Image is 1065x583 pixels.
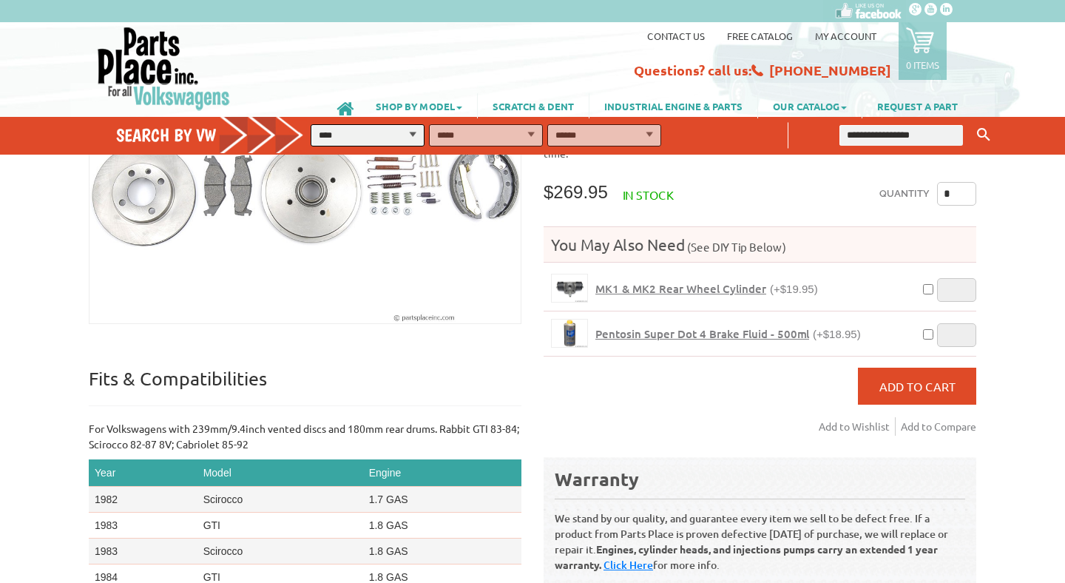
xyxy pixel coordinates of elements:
[555,467,965,491] div: Warranty
[770,283,818,295] span: (+$19.95)
[858,368,976,405] button: Add to Cart
[758,93,862,118] a: OUR CATALOG
[544,235,976,255] h4: You May Also Need
[478,93,589,118] a: SCRATCH & DENT
[363,539,521,565] td: 1.8 GAS
[197,539,363,565] td: Scirocco
[551,274,588,303] a: MK1 & MK2 Rear Wheel Cylinder
[361,93,477,118] a: SHOP BY MODEL
[603,558,653,572] a: Click Here
[879,182,930,206] label: Quantity
[595,282,818,296] a: MK1 & MK2 Rear Wheel Cylinder(+$19.95)
[685,240,786,254] span: (See DIY Tip Below)
[89,459,197,487] th: Year
[595,327,861,341] a: Pentosin Super Dot 4 Brake Fluid - 500ml(+$18.95)
[89,539,197,565] td: 1983
[555,499,965,573] p: We stand by our quality, and guarantee every item we sell to be defect free. If a product from Pa...
[544,182,608,202] span: $269.95
[906,58,939,71] p: 0 items
[589,93,757,118] a: INDUSTRIAL ENGINE & PARTS
[89,421,521,452] p: For Volkswagens with 239mm/9.4inch vented discs and 180mm rear drums. Rabbit GTI 83-84; Scirocco ...
[116,124,319,146] h4: Search by VW
[623,187,674,202] span: In stock
[815,30,876,42] a: My Account
[363,513,521,539] td: 1.8 GAS
[595,281,766,296] span: MK1 & MK2 Rear Wheel Cylinder
[89,513,197,539] td: 1983
[552,274,587,302] img: MK1 & MK2 Rear Wheel Cylinder
[899,22,947,80] a: 0 items
[197,513,363,539] td: GTI
[89,487,197,513] td: 1982
[819,417,896,436] a: Add to Wishlist
[555,542,938,571] b: Engines, cylinder heads, and injections pumps carry an extended 1 year warranty.
[96,26,231,111] img: Parts Place Inc!
[813,328,861,340] span: (+$18.95)
[197,487,363,513] td: Scirocco
[973,123,995,147] button: Keyword Search
[552,320,587,347] img: Pentosin Super Dot 4 Brake Fluid - 500ml
[89,367,521,406] p: Fits & Compatibilities
[551,319,588,348] a: Pentosin Super Dot 4 Brake Fluid - 500ml
[727,30,793,42] a: Free Catalog
[647,30,705,42] a: Contact us
[901,417,976,436] a: Add to Compare
[862,93,973,118] a: REQUEST A PART
[595,326,809,341] span: Pentosin Super Dot 4 Brake Fluid - 500ml
[879,379,956,394] span: Add to Cart
[363,487,521,513] td: 1.7 GAS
